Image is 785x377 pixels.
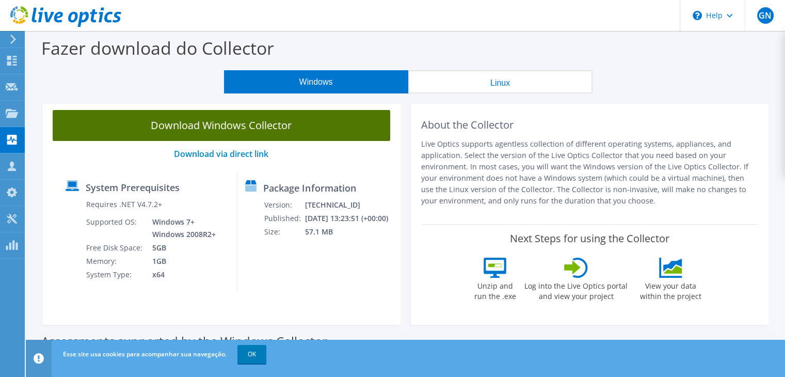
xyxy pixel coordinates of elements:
[633,278,708,302] label: View your data within the project
[421,138,759,207] p: Live Optics supports agentless collection of different operating systems, appliances, and applica...
[305,212,395,225] td: [DATE] 13:23:51 (+00:00)
[264,225,305,239] td: Size:
[263,183,356,193] label: Package Information
[421,119,759,131] h2: About the Collector
[53,110,390,141] a: Download Windows Collector
[86,255,145,268] td: Memory:
[145,268,218,281] td: x64
[41,336,327,347] label: Assessments supported by the Windows Collector
[145,241,218,255] td: 5GB
[305,225,395,239] td: 57.1 MB
[237,345,266,364] a: OK
[145,255,218,268] td: 1GB
[693,11,702,20] svg: \n
[86,199,162,210] label: Requires .NET V4.7.2+
[408,70,592,93] button: Linux
[145,215,218,241] td: Windows 7+ Windows 2008R2+
[174,148,268,160] a: Download via direct link
[524,278,628,302] label: Log into the Live Optics portal and view your project
[86,241,145,255] td: Free Disk Space:
[510,232,669,245] label: Next Steps for using the Collector
[264,212,305,225] td: Published:
[471,278,519,302] label: Unzip and run the .exe
[86,182,180,193] label: System Prerequisites
[63,350,227,358] span: Esse site usa cookies para acompanhar sua navegação.
[41,36,274,60] label: Fazer download do Collector
[86,268,145,281] td: System Type:
[224,70,408,93] button: Windows
[264,198,305,212] td: Version:
[305,198,395,212] td: [TECHNICAL_ID]
[757,7,774,24] span: GN
[86,215,145,241] td: Supported OS:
